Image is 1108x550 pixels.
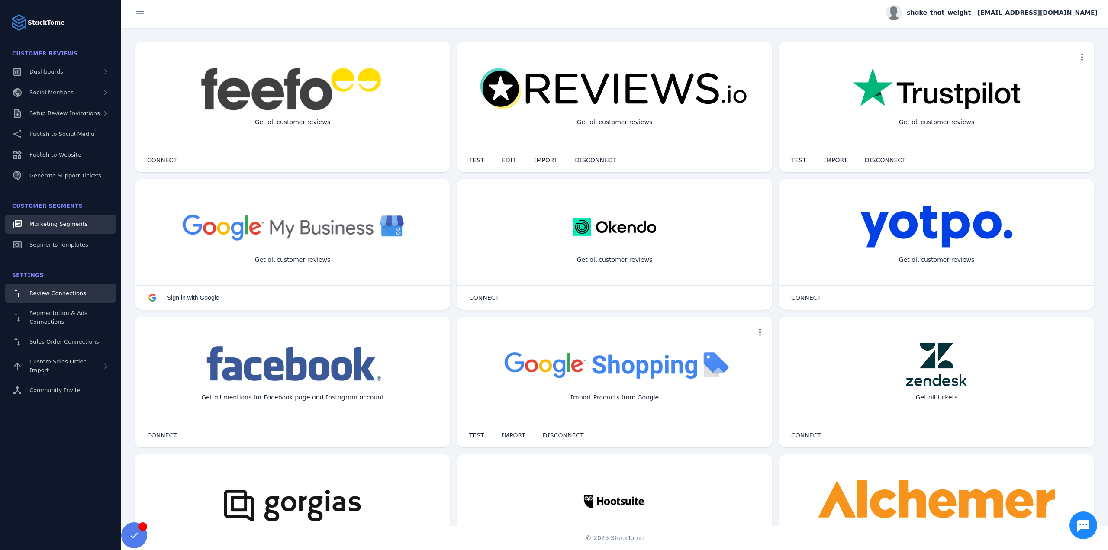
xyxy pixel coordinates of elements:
img: alchemer.svg [818,480,1055,524]
button: CONNECT [461,289,508,306]
img: trustpilot.png [853,68,1020,111]
img: feefo.png [200,68,386,111]
button: IMPORT [525,151,566,169]
span: Community Invite [29,387,81,393]
div: Get all customer reviews [892,111,982,134]
a: Generate Support Tickets [5,166,116,185]
button: IMPORT [493,427,534,444]
img: hootsuite.jpg [576,480,653,524]
span: Segmentation & Ads Connections [29,310,87,325]
span: IMPORT [824,157,847,163]
div: Get all customer reviews [570,248,660,271]
button: DISCONNECT [534,427,593,444]
img: googleshopping.png [499,343,731,386]
div: Publish customer reviews to social platforms [540,524,689,547]
div: Get all customer reviews [248,248,338,271]
div: Get all customer reviews [892,248,982,271]
button: TEST [461,151,493,169]
div: Get all customer surveys [892,524,981,547]
a: Marketing Segments [5,215,116,234]
div: Get all tickets, ratings and competitor reports data for all tracked keywords [171,524,415,547]
span: Generate Support Tickets [29,172,101,179]
span: Dashboards [29,68,63,75]
span: Segments Templates [29,241,88,248]
span: Setup Review Invitations [29,110,100,116]
button: IMPORT [815,151,856,169]
button: TEST [783,151,815,169]
strong: StackTome [28,18,65,27]
span: Customer Segments [12,203,83,209]
img: gorgias.png [210,480,375,524]
button: CONNECT [783,427,830,444]
span: IMPORT [502,432,525,438]
a: Review Connections [5,284,116,303]
a: Publish to Social Media [5,125,116,144]
span: CONNECT [147,432,177,438]
span: Customer Reviews [12,51,78,57]
button: EDIT [493,151,525,169]
span: Review Connections [29,290,86,296]
span: CONNECT [469,295,499,301]
img: reviewsio.svg [480,68,750,111]
img: facebook.png [201,343,385,386]
img: zendesk.png [906,343,967,386]
span: shake_that_weight - [EMAIL_ADDRESS][DOMAIN_NAME] [907,8,1098,17]
a: Community Invite [5,381,116,400]
span: TEST [469,432,484,438]
button: DISCONNECT [566,151,625,169]
span: Publish to Social Media [29,131,94,137]
img: googlebusiness.png [177,205,409,248]
span: CONNECT [791,432,821,438]
span: IMPORT [534,157,557,163]
span: CONNECT [791,295,821,301]
button: more [751,324,769,341]
span: Custom Sales Order Import [29,358,86,373]
button: CONNECT [138,151,186,169]
span: Social Mentions [29,89,74,96]
button: more [1073,48,1091,66]
a: Publish to Website [5,145,116,164]
button: TEST [461,427,493,444]
div: Get all tickets [909,386,965,409]
span: TEST [791,157,806,163]
div: Get all customer reviews [248,111,338,134]
span: DISCONNECT [865,157,906,163]
button: CONNECT [783,289,830,306]
button: CONNECT [138,427,186,444]
span: DISCONNECT [543,432,584,438]
span: CONNECT [147,157,177,163]
img: profile.jpg [886,5,902,20]
button: DISCONNECT [856,151,915,169]
img: okendo.webp [573,205,656,248]
span: Marketing Segments [29,221,87,227]
span: Sign in with Google [167,294,219,301]
a: Segmentation & Ads Connections [5,305,116,331]
span: Publish to Website [29,151,81,158]
span: EDIT [502,157,516,163]
img: yotpo.png [860,205,1013,248]
span: Sales Order Connections [29,338,99,345]
span: Settings [12,272,44,278]
div: Import Products from Google [564,386,666,409]
div: Get all mentions for Facebook page and Instagram account [195,386,391,409]
span: DISCONNECT [575,157,616,163]
span: © 2025 StackTome [586,534,644,543]
a: Segments Templates [5,235,116,254]
img: Logo image [10,14,28,31]
div: Get all customer reviews [570,111,660,134]
button: Sign in with Google [138,289,228,306]
span: TEST [469,157,484,163]
a: Sales Order Connections [5,332,116,351]
button: shake_that_weight - [EMAIL_ADDRESS][DOMAIN_NAME] [886,5,1098,20]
